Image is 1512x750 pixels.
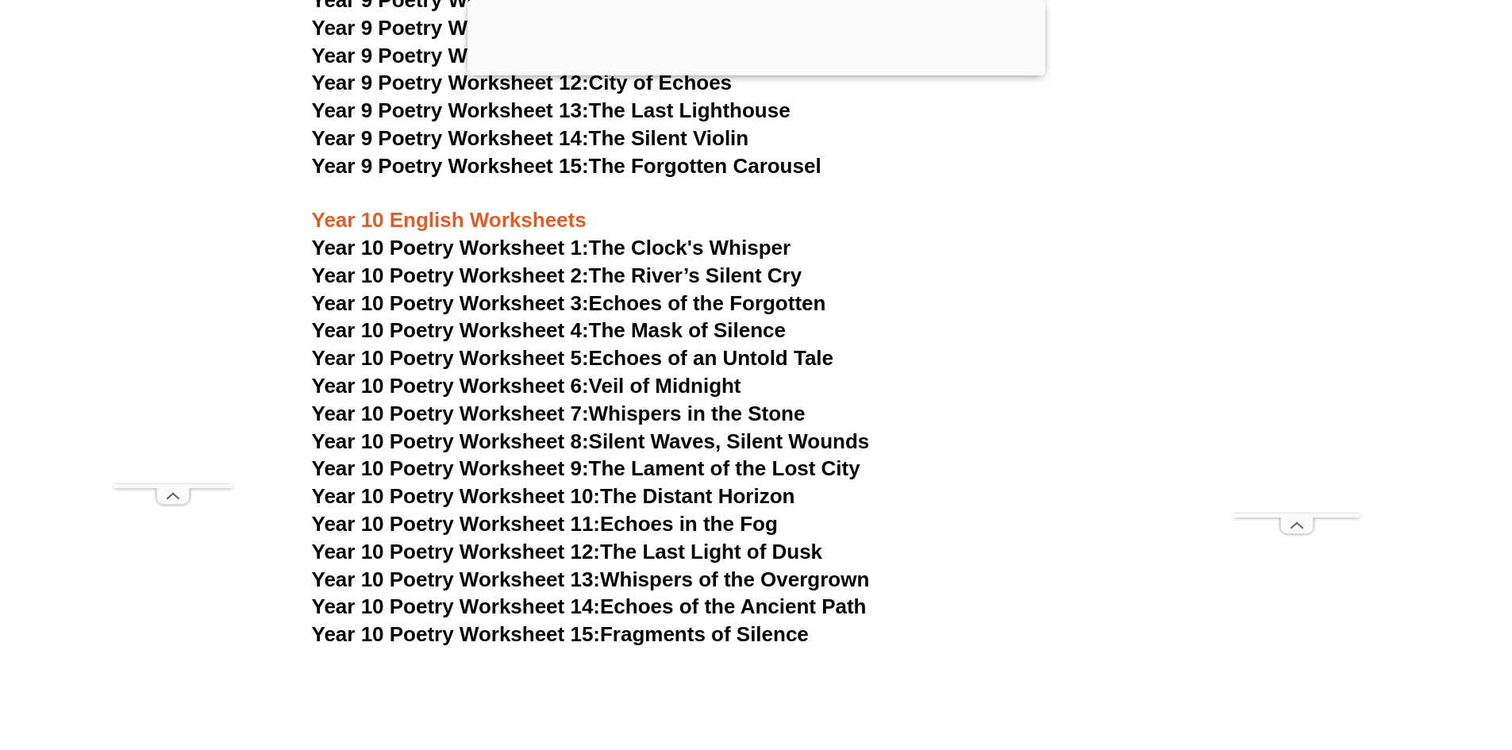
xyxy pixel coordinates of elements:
a: Year 10 Poetry Worksheet 8:Silent Waves, Silent Wounds [312,429,870,453]
a: Year 10 Poetry Worksheet 9:The Lament of the Lost City [312,456,860,480]
span: Year 10 Poetry Worksheet 12: [312,540,601,563]
span: Year 9 Poetry Worksheet 14: [312,126,589,150]
iframe: Advertisement [113,37,233,484]
span: Year 9 Poetry Worksheet 12: [312,71,589,94]
span: Year 9 Poetry Worksheet 13: [312,98,589,122]
a: Year 9 Poetry Worksheet 12:City of Echoes [312,71,733,94]
a: Year 9 Poetry Worksheet 13:The Last Lighthouse [312,98,791,122]
a: Year 10 Poetry Worksheet 14:Echoes of the Ancient Path [312,594,867,618]
span: Year 10 Poetry Worksheet 15: [312,622,601,646]
a: Year 9 Poetry Worksheet 11:Whispers of the Old Oak [312,44,829,67]
a: Year 10 Poetry Worksheet 11:Echoes in the Fog [312,512,778,536]
span: Year 10 Poetry Worksheet 9: [312,456,589,480]
span: Year 10 Poetry Worksheet 8: [312,429,589,453]
a: Year 9 Poetry Worksheet 10:Beneath the Surface [312,16,788,40]
a: Year 10 Poetry Worksheet 10:The Distant Horizon [312,484,795,508]
span: Year 10 Poetry Worksheet 5: [312,346,589,370]
span: Year 10 Poetry Worksheet 14: [312,594,601,618]
span: Year 10 Poetry Worksheet 6: [312,374,589,398]
a: Year 9 Poetry Worksheet 14:The Silent Violin [312,126,749,150]
h3: Year 10 English Worksheets [312,180,1201,234]
span: Year 10 Poetry Worksheet 2: [312,263,589,287]
a: Year 10 Poetry Worksheet 2:The River’s Silent Cry [312,263,802,287]
span: Year 10 Poetry Worksheet 4: [312,318,589,342]
a: Year 10 Poetry Worksheet 7:Whispers in the Stone [312,402,806,425]
span: Year 10 Poetry Worksheet 7: [312,402,589,425]
a: Year 10 Poetry Worksheet 15:Fragments of Silence [312,622,809,646]
a: Year 10 Poetry Worksheet 13:Whispers of the Overgrown [312,567,870,591]
a: Year 10 Poetry Worksheet 4:The Mask of Silence [312,318,786,342]
span: Year 10 Poetry Worksheet 10: [312,484,601,508]
span: Year 9 Poetry Worksheet 10: [312,16,589,40]
span: Year 10 Poetry Worksheet 3: [312,291,589,315]
span: Year 9 Poetry Worksheet 11: [312,44,589,67]
a: Year 10 Poetry Worksheet 5:Echoes of an Untold Tale [312,346,834,370]
a: Year 9 Poetry Worksheet 15:The Forgotten Carousel [312,154,821,178]
span: Year 10 Poetry Worksheet 11: [312,512,601,536]
a: Year 10 Poetry Worksheet 12:The Last Light of Dusk [312,540,823,563]
a: Year 10 Poetry Worksheet 6:Veil of Midnight [312,374,741,398]
iframe: Chat Widget [1248,571,1512,750]
iframe: Advertisement [1233,37,1360,513]
span: Year 10 Poetry Worksheet 13: [312,567,601,591]
a: Year 10 Poetry Worksheet 3:Echoes of the Forgotten [312,291,826,315]
a: Year 10 Poetry Worksheet 1:The Clock's Whisper [312,236,791,260]
span: Year 10 Poetry Worksheet 1: [312,236,589,260]
span: Year 9 Poetry Worksheet 15: [312,154,589,178]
